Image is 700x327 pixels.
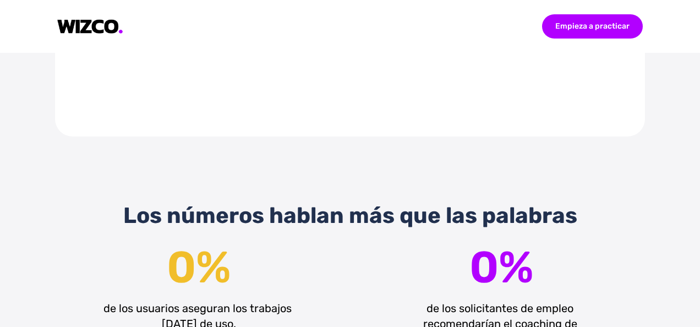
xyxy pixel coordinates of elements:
[542,14,643,39] div: Empieza a practicar
[167,235,196,301] font: 0
[391,235,611,301] div: %
[89,235,309,301] div: %
[57,19,123,34] img: logotipo
[469,235,499,301] font: 0
[22,203,678,229] div: Los números hablan más que las palabras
